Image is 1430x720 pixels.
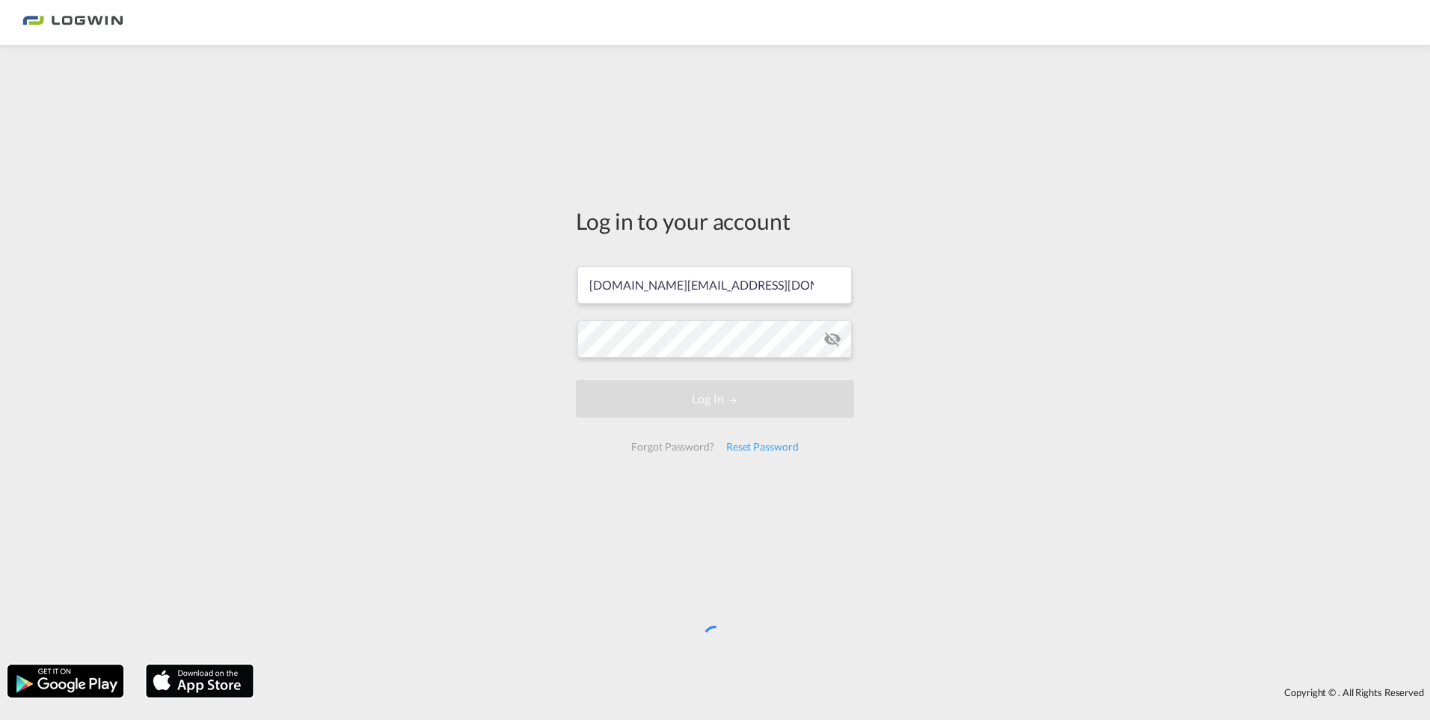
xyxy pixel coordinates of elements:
[720,433,805,460] div: Reset Password
[823,330,841,348] md-icon: icon-eye-off
[576,205,854,237] div: Log in to your account
[144,663,255,699] img: apple.png
[261,680,1430,705] div: Copyright © . All Rights Reserved
[6,663,125,699] img: google.png
[22,6,123,40] img: bc73a0e0d8c111efacd525e4c8ad7d32.png
[576,380,854,418] button: LOGIN
[625,433,719,460] div: Forgot Password?
[577,266,852,304] input: Enter email/phone number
